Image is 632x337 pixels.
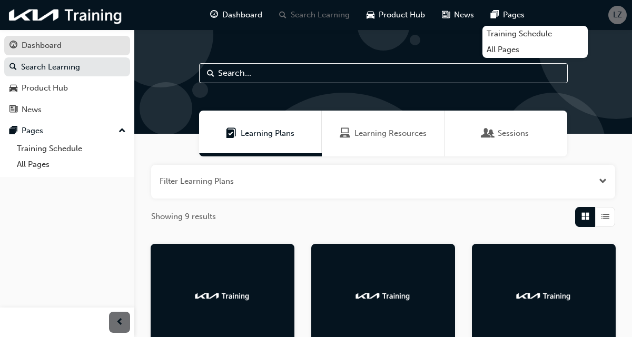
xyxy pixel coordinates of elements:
a: All Pages [482,42,588,58]
a: SessionsSessions [445,111,567,156]
span: Product Hub [379,9,425,21]
div: Dashboard [22,39,62,52]
span: Search Learning [291,9,350,21]
span: List [601,211,609,223]
div: Product Hub [22,82,68,94]
img: kia-training [193,291,251,301]
img: kia-training [354,291,412,301]
span: Sessions [483,127,493,140]
a: News [4,100,130,120]
div: News [22,104,42,116]
img: kia-training [515,291,572,301]
a: Learning PlansLearning Plans [199,111,322,156]
a: pages-iconPages [482,4,533,26]
span: search-icon [279,8,287,22]
a: Product Hub [4,78,130,98]
span: pages-icon [491,8,499,22]
a: Search Learning [4,57,130,77]
button: Open the filter [599,175,607,187]
span: Learning Plans [226,127,236,140]
span: Learning Plans [241,127,294,140]
span: LZ [613,9,622,21]
a: news-iconNews [433,4,482,26]
span: pages-icon [9,126,17,136]
span: news-icon [442,8,450,22]
span: guage-icon [9,41,17,51]
span: car-icon [367,8,374,22]
button: Pages [4,121,130,141]
span: guage-icon [210,8,218,22]
input: Search... [199,63,568,83]
a: Training Schedule [482,26,588,42]
span: Grid [581,211,589,223]
button: LZ [608,6,627,24]
div: Pages [22,125,43,137]
span: car-icon [9,84,17,93]
img: kia-training [5,4,126,26]
span: up-icon [118,124,126,138]
span: search-icon [9,63,17,72]
a: Learning ResourcesLearning Resources [322,111,445,156]
a: All Pages [13,156,130,173]
a: search-iconSearch Learning [271,4,358,26]
span: prev-icon [116,316,124,329]
a: car-iconProduct Hub [358,4,433,26]
span: news-icon [9,105,17,115]
a: Dashboard [4,36,130,55]
span: Dashboard [222,9,262,21]
span: Learning Resources [354,127,427,140]
span: News [454,9,474,21]
a: Training Schedule [13,141,130,157]
span: Learning Resources [340,127,350,140]
span: Showing 9 results [151,211,216,223]
span: Pages [503,9,525,21]
span: Search [207,67,214,80]
button: DashboardSearch LearningProduct HubNews [4,34,130,121]
span: Sessions [498,127,529,140]
a: guage-iconDashboard [202,4,271,26]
